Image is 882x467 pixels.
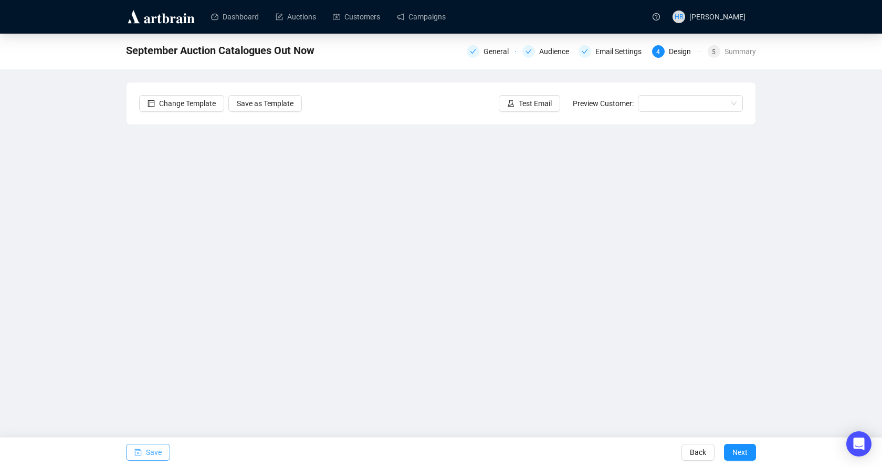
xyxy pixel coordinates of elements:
[126,125,756,414] iframe: To enrich screen reader interactions, please activate Accessibility in Grammarly extension settings
[519,98,552,109] span: Test Email
[656,48,660,56] span: 4
[397,3,446,30] a: Campaigns
[499,95,560,112] button: Test Email
[484,45,515,58] div: General
[724,444,756,461] button: Next
[126,444,170,461] button: Save
[732,438,748,467] span: Next
[467,45,516,58] div: General
[652,45,701,58] div: 4Design
[724,45,756,58] div: Summary
[139,95,224,112] button: Change Template
[846,431,871,456] div: Open Intercom Messenger
[595,45,648,58] div: Email Settings
[159,98,216,109] span: Change Template
[148,100,155,107] span: layout
[675,12,684,22] span: HR
[228,95,302,112] button: Save as Template
[712,48,716,56] span: 5
[573,99,634,108] span: Preview Customer:
[126,8,196,25] img: logo
[708,45,756,58] div: 5Summary
[579,45,646,58] div: Email Settings
[582,48,588,55] span: check
[211,3,259,30] a: Dashboard
[653,13,660,20] span: question-circle
[276,3,316,30] a: Auctions
[669,45,697,58] div: Design
[126,42,314,59] span: September Auction Catalogues Out Now
[681,444,715,461] button: Back
[689,13,745,21] span: [PERSON_NAME]
[237,98,293,109] span: Save as Template
[526,48,532,55] span: check
[333,3,380,30] a: Customers
[134,449,142,456] span: save
[690,438,706,467] span: Back
[507,100,514,107] span: experiment
[539,45,575,58] div: Audience
[146,438,162,467] span: Save
[470,48,476,55] span: check
[522,45,572,58] div: Audience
